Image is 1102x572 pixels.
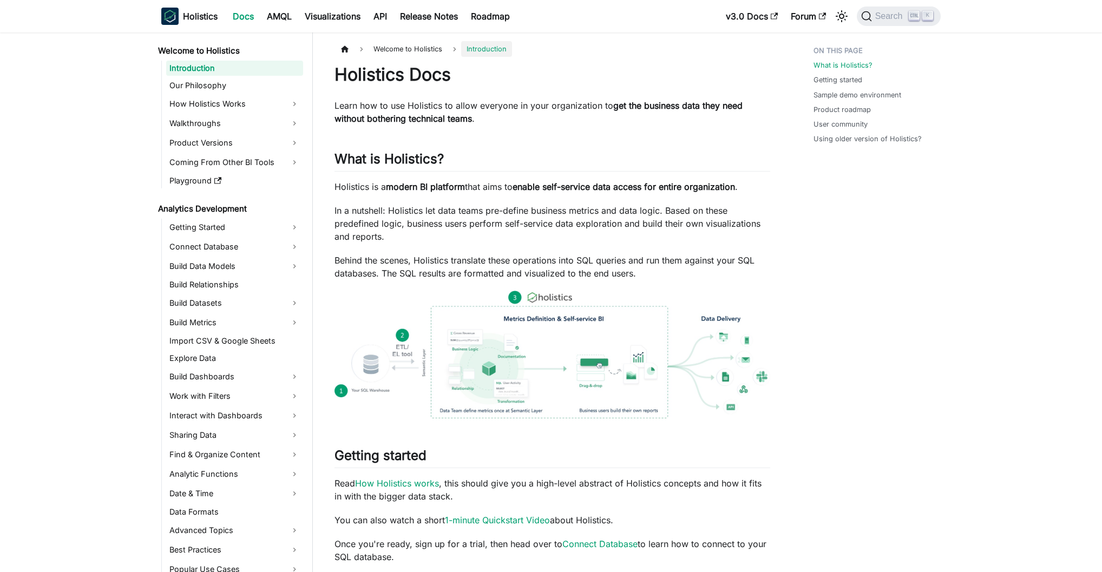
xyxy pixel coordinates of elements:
[166,485,303,502] a: Date & Time
[334,151,770,172] h2: What is Holistics?
[393,8,464,25] a: Release Notes
[814,134,922,144] a: Using older version of Holistics?
[334,514,770,527] p: You can also watch a short about Holistics.
[166,238,303,255] a: Connect Database
[150,32,313,572] nav: Docs sidebar
[166,277,303,292] a: Build Relationships
[513,181,735,192] strong: enable self-service data access for entire organization
[166,294,303,312] a: Build Datasets
[334,180,770,193] p: Holistics is a that aims to .
[368,41,448,57] span: Welcome to Holistics
[166,115,303,132] a: Walkthroughs
[814,119,868,129] a: User community
[166,426,303,444] a: Sharing Data
[334,291,770,418] img: How Holistics fits in your Data Stack
[166,504,303,520] a: Data Formats
[334,448,770,468] h2: Getting started
[166,407,303,424] a: Interact with Dashboards
[166,522,303,539] a: Advanced Topics
[833,8,850,25] button: Switch between dark and light mode (currently light mode)
[334,477,770,503] p: Read , this should give you a high-level abstract of Holistics concepts and how it fits in with t...
[814,60,873,70] a: What is Holistics?
[166,541,303,558] a: Best Practices
[166,258,303,275] a: Build Data Models
[155,201,303,216] a: Analytics Development
[334,99,770,125] p: Learn how to use Holistics to allow everyone in your organization to .
[166,446,303,463] a: Find & Organize Content
[367,8,393,25] a: API
[334,254,770,280] p: Behind the scenes, Holistics translate these operations into SQL queries and run them against you...
[922,11,933,21] kbd: K
[461,41,512,57] span: Introduction
[814,90,901,100] a: Sample demo environment
[166,465,303,483] a: Analytic Functions
[355,478,439,489] a: How Holistics works
[161,8,218,25] a: HolisticsHolistics
[183,10,218,23] b: Holistics
[166,173,303,188] a: Playground
[166,154,303,171] a: Coming From Other BI Tools
[166,95,303,113] a: How Holistics Works
[166,314,303,331] a: Build Metrics
[872,11,909,21] span: Search
[464,8,516,25] a: Roadmap
[719,8,784,25] a: v3.0 Docs
[226,8,260,25] a: Docs
[260,8,298,25] a: AMQL
[334,537,770,563] p: Once you're ready, sign up for a trial, then head over to to learn how to connect to your SQL dat...
[298,8,367,25] a: Visualizations
[166,78,303,93] a: Our Philosophy
[784,8,832,25] a: Forum
[155,43,303,58] a: Welcome to Holistics
[161,8,179,25] img: Holistics
[334,204,770,243] p: In a nutshell: Holistics let data teams pre-define business metrics and data logic. Based on thes...
[334,41,355,57] a: Home page
[166,387,303,405] a: Work with Filters
[166,134,303,152] a: Product Versions
[814,104,871,115] a: Product roadmap
[166,368,303,385] a: Build Dashboards
[166,333,303,349] a: Import CSV & Google Sheets
[445,515,550,525] a: 1-minute Quickstart Video
[334,64,770,86] h1: Holistics Docs
[857,6,941,26] button: Search (Ctrl+K)
[562,538,638,549] a: Connect Database
[166,219,303,236] a: Getting Started
[166,61,303,76] a: Introduction
[166,351,303,366] a: Explore Data
[386,181,465,192] strong: modern BI platform
[334,41,770,57] nav: Breadcrumbs
[814,75,862,85] a: Getting started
